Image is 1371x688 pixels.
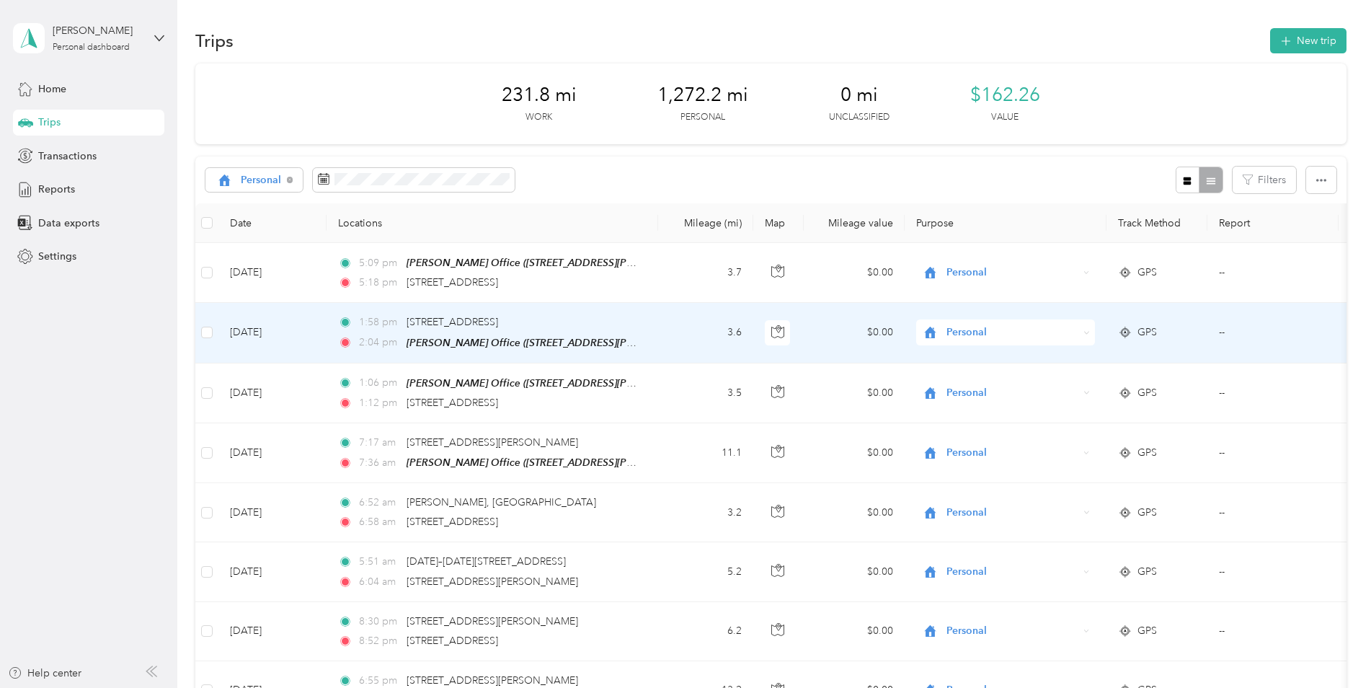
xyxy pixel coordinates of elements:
[991,111,1019,124] p: Value
[407,457,752,469] span: [PERSON_NAME] Office ([STREET_ADDRESS][PERSON_NAME][US_STATE])
[946,505,1078,521] span: Personal
[407,674,578,687] span: [STREET_ADDRESS][PERSON_NAME]
[946,385,1078,401] span: Personal
[359,574,400,590] span: 6:04 am
[658,602,753,661] td: 6.2
[407,257,752,269] span: [PERSON_NAME] Office ([STREET_ADDRESS][PERSON_NAME][US_STATE])
[1207,363,1339,423] td: --
[905,203,1106,243] th: Purpose
[804,303,905,363] td: $0.00
[658,423,753,483] td: 11.1
[359,435,400,451] span: 7:17 am
[38,149,97,164] span: Transactions
[657,84,748,107] span: 1,272.2 mi
[407,575,578,588] span: [STREET_ADDRESS][PERSON_NAME]
[218,363,327,423] td: [DATE]
[1270,28,1346,53] button: New trip
[407,516,498,528] span: [STREET_ADDRESS]
[946,265,1078,281] span: Personal
[407,397,498,409] span: [STREET_ADDRESS]
[38,115,61,130] span: Trips
[218,203,327,243] th: Date
[658,203,753,243] th: Mileage (mi)
[407,337,752,349] span: [PERSON_NAME] Office ([STREET_ADDRESS][PERSON_NAME][US_STATE])
[502,84,577,107] span: 231.8 mi
[1290,607,1371,688] iframe: Everlance-gr Chat Button Frame
[1207,423,1339,483] td: --
[1207,602,1339,661] td: --
[407,316,498,328] span: [STREET_ADDRESS]
[804,602,905,661] td: $0.00
[359,495,400,511] span: 6:52 am
[38,81,66,97] span: Home
[359,395,400,411] span: 1:12 pm
[1137,385,1157,401] span: GPS
[218,243,327,303] td: [DATE]
[946,623,1078,639] span: Personal
[658,363,753,423] td: 3.5
[804,243,905,303] td: $0.00
[407,555,566,568] span: [DATE]–[DATE][STREET_ADDRESS]
[840,84,878,107] span: 0 mi
[218,483,327,542] td: [DATE]
[1207,243,1339,303] td: --
[1137,623,1157,639] span: GPS
[359,455,400,471] span: 7:36 am
[327,203,658,243] th: Locations
[1207,303,1339,363] td: --
[804,423,905,483] td: $0.00
[525,111,552,124] p: Work
[38,216,99,231] span: Data exports
[53,23,143,38] div: [PERSON_NAME]
[970,84,1040,107] span: $162.26
[218,542,327,601] td: [DATE]
[1207,203,1339,243] th: Report
[658,243,753,303] td: 3.7
[804,542,905,601] td: $0.00
[359,275,400,291] span: 5:18 pm
[407,635,498,647] span: [STREET_ADDRESS]
[359,614,400,630] span: 8:30 pm
[680,111,725,124] p: Personal
[658,483,753,542] td: 3.2
[407,276,498,288] span: [STREET_ADDRESS]
[1207,483,1339,542] td: --
[359,255,400,271] span: 5:09 pm
[407,436,578,449] span: [STREET_ADDRESS][PERSON_NAME]
[407,496,596,508] span: [PERSON_NAME], [GEOGRAPHIC_DATA]
[8,666,81,681] button: Help center
[359,554,400,570] span: 5:51 am
[1207,542,1339,601] td: --
[407,615,578,627] span: [STREET_ADDRESS][PERSON_NAME]
[359,335,400,350] span: 2:04 pm
[946,325,1078,340] span: Personal
[1137,265,1157,281] span: GPS
[1106,203,1207,243] th: Track Method
[359,314,400,330] span: 1:58 pm
[38,249,76,264] span: Settings
[804,483,905,542] td: $0.00
[804,363,905,423] td: $0.00
[241,175,282,185] span: Personal
[359,375,400,391] span: 1:06 pm
[658,542,753,601] td: 5.2
[218,303,327,363] td: [DATE]
[218,423,327,483] td: [DATE]
[1137,445,1157,461] span: GPS
[407,377,752,389] span: [PERSON_NAME] Office ([STREET_ADDRESS][PERSON_NAME][US_STATE])
[658,303,753,363] td: 3.6
[1137,505,1157,521] span: GPS
[218,602,327,661] td: [DATE]
[53,43,130,52] div: Personal dashboard
[829,111,889,124] p: Unclassified
[359,633,400,649] span: 8:52 pm
[753,203,804,243] th: Map
[946,564,1078,580] span: Personal
[38,182,75,197] span: Reports
[1233,167,1296,193] button: Filters
[946,445,1078,461] span: Personal
[1137,564,1157,580] span: GPS
[359,514,400,530] span: 6:58 am
[804,203,905,243] th: Mileage value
